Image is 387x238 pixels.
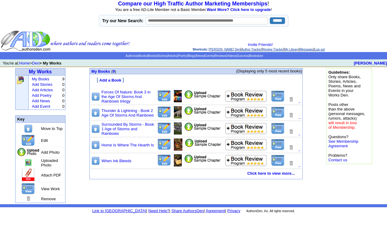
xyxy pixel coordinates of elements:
[16,76,24,85] img: Click to add, upload, edit and remove all your books, stories, articles and poems.
[271,107,285,118] img: View this Title
[41,173,61,177] font: Attach PDF
[236,69,302,73] span: (Displaying only 5 most recent books)
[148,208,169,213] a: Need Help?
[32,93,51,98] a: Add Poetry
[32,88,53,92] a: Add Articles
[41,150,60,155] font: Add Photo
[118,1,267,7] b: Compare our High Traffic Author Marketing Memberships
[288,129,294,135] img: Removes this Title
[271,139,285,150] img: View this Title
[62,77,65,81] font: 9
[101,108,154,117] a: Thunder & Lightning - Book 2 Age Of Storms And Rainbows
[328,158,347,162] a: Contact us
[21,135,35,146] img: Edit this Title
[195,179,197,181] img: shim.gif
[90,177,92,179] img: shim.gif
[32,77,49,81] a: My Books
[178,54,187,58] a: Poetry
[174,106,182,118] img: Add/Remove Photo
[328,153,347,162] font: Problems?
[41,187,60,191] font: View Work
[91,69,110,74] a: My Books
[174,122,182,135] img: Add/Remove Photo
[225,139,267,150] img: Add to Book Review Program
[207,7,271,12] a: Want More? Click here to upgrade
[241,48,262,51] a: Author Tracker
[225,90,267,102] img: Add to Book Review Program
[32,61,39,65] a: Den
[284,48,299,51] a: My Library
[101,143,154,147] a: Home Is Where The Hearth Is
[299,146,300,151] font: .
[248,42,273,47] a: Invite Friends!
[299,130,300,135] font: .
[271,90,285,102] img: View this Title
[328,70,361,97] font: Only share Books, Stories, Articles, Poems, News and Events in your Works Den.
[157,154,171,166] img: Edit this Title
[97,77,98,82] font: [
[91,140,100,150] img: Move to top
[29,69,52,74] a: My Works
[39,61,61,65] b: > My Works
[288,96,294,102] img: Removes this Title
[237,54,248,58] a: Success
[101,122,154,136] a: Surrounded By Storms - Book 1 Age of Storms and Rainbows
[91,108,100,117] img: Move to top
[32,99,50,103] a: Add News
[174,90,182,102] img: Add/Remove Photo
[123,77,124,82] font: ]
[192,48,208,51] span: Shortcuts:
[299,162,300,167] a: .
[328,70,350,75] b: Guidelines:
[148,54,156,58] a: Books
[328,135,358,148] font: Questions?
[137,54,147,58] a: eBooks
[271,123,285,134] img: View this Title
[1,30,130,51] img: header_logo2.gif
[41,126,63,131] font: Move to Top
[171,208,204,213] a: Share AuthorsDen
[184,122,221,131] img: Add Attachment PDF
[354,61,387,65] a: [PERSON_NAME]
[99,77,121,82] a: Add a Book
[299,98,300,103] font: .
[102,18,143,23] label: Try our New Search:
[62,93,65,98] font: 0
[196,54,204,58] a: News
[157,106,171,118] img: Edit this Title
[26,196,31,201] img: Remove this Page
[262,48,283,51] a: Review Tracker
[315,48,325,51] a: Log out
[328,139,358,148] a: See Membership Agreement
[21,169,35,182] img: Add Attachment
[17,117,25,121] font: Key
[225,123,267,134] img: Add to Book Review Program
[288,145,294,150] img: Removes this Title
[299,114,300,119] a: .
[204,208,205,213] font: |
[91,92,100,101] img: Move to top
[157,54,167,58] a: Stories
[24,124,33,133] img: Move to top
[25,159,31,166] img: Add/Remove Photo
[225,107,267,118] img: Add to Book Review Program
[62,82,65,87] font: 0
[271,155,285,166] img: View this Title
[215,54,226,58] a: Reviews
[227,54,236,58] a: Videos
[288,160,294,166] img: Removes this Title
[146,208,147,213] font: |
[101,90,150,103] a: Forces Of Nature: Book 3 in the Age Of Storms And Rainbows trilogy
[92,208,146,213] a: Link to [GEOGRAPHIC_DATA]
[246,209,295,213] font: AuthorsDen, Inc. All rights reserved.
[205,208,226,213] font: |
[32,82,52,87] a: Add Stories
[249,54,263,58] a: Bookstore
[184,106,221,115] img: Add Attachment PDF
[300,48,314,51] a: Messages
[62,104,65,109] font: 0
